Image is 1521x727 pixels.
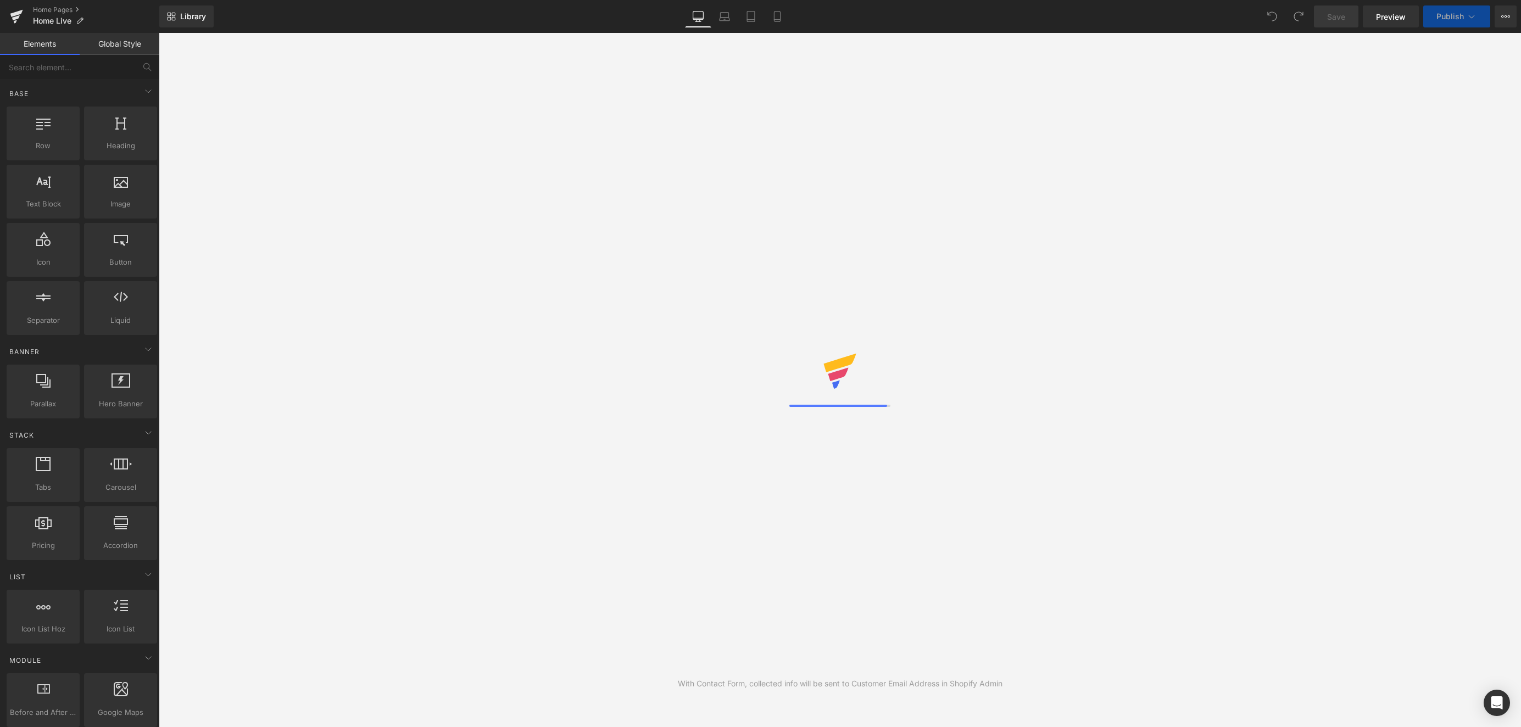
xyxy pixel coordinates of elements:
[1327,11,1345,23] span: Save
[10,540,76,551] span: Pricing
[10,707,76,718] span: Before and After Images
[1484,690,1510,716] div: Open Intercom Messenger
[711,5,738,27] a: Laptop
[1423,5,1490,27] button: Publish
[8,572,27,582] span: List
[159,5,214,27] a: New Library
[678,678,1002,690] div: With Contact Form, collected info will be sent to Customer Email Address in Shopify Admin
[8,346,41,357] span: Banner
[10,482,76,493] span: Tabs
[8,88,30,99] span: Base
[10,198,76,210] span: Text Block
[87,623,154,635] span: Icon List
[8,655,42,666] span: Module
[80,33,159,55] a: Global Style
[764,5,790,27] a: Mobile
[10,140,76,152] span: Row
[87,482,154,493] span: Carousel
[1261,5,1283,27] button: Undo
[738,5,764,27] a: Tablet
[180,12,206,21] span: Library
[1288,5,1310,27] button: Redo
[1436,12,1464,21] span: Publish
[87,398,154,410] span: Hero Banner
[10,315,76,326] span: Separator
[10,398,76,410] span: Parallax
[33,5,159,14] a: Home Pages
[87,256,154,268] span: Button
[1376,11,1406,23] span: Preview
[87,315,154,326] span: Liquid
[87,140,154,152] span: Heading
[1363,5,1419,27] a: Preview
[33,16,71,25] span: Home Live
[87,540,154,551] span: Accordion
[1495,5,1517,27] button: More
[10,256,76,268] span: Icon
[87,198,154,210] span: Image
[10,623,76,635] span: Icon List Hoz
[685,5,711,27] a: Desktop
[8,430,35,440] span: Stack
[87,707,154,718] span: Google Maps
